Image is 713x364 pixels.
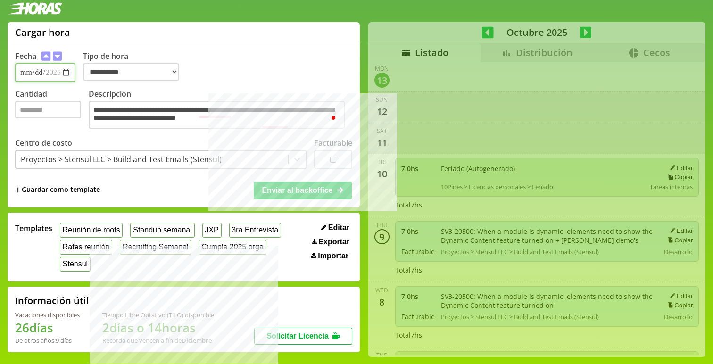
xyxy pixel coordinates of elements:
[15,311,80,319] div: Vacaciones disponibles
[199,240,266,255] button: Cumple 2025 orga
[254,328,352,345] button: Solicitar Licencia
[120,240,191,255] button: Recruiting Semanal
[102,311,214,319] div: Tiempo Libre Optativo (TiLO) disponible
[318,252,348,260] span: Importar
[15,101,81,118] input: Cantidad
[83,63,179,81] select: Tipo de hora
[15,51,36,61] label: Fecha
[202,223,222,238] button: JXP
[314,138,352,148] label: Facturable
[15,319,80,336] h1: 26 días
[21,154,222,165] div: Proyectos > Stensul LLC > Build and Test Emails (Stensul)
[15,89,89,131] label: Cantidad
[130,223,194,238] button: Standup semanal
[15,185,21,195] span: +
[15,26,70,39] h1: Cargar hora
[60,223,123,238] button: Reunión de roots
[262,186,332,194] span: Enviar al backoffice
[8,2,62,15] img: logotipo
[89,101,345,129] textarea: To enrich screen reader interactions, please activate Accessibility in Grammarly extension settings
[254,182,352,199] button: Enviar al backoffice
[83,51,187,82] label: Tipo de hora
[318,223,352,232] button: Editar
[102,319,214,336] h1: 2 días o 14 horas
[15,336,80,345] div: De otros años: 9 días
[15,223,52,233] span: Templates
[229,223,281,238] button: 3ra Entrevista
[60,240,112,255] button: Rates reunión
[266,332,329,340] span: Solicitar Licencia
[15,185,100,195] span: +Guardar como template
[15,294,89,307] h2: Información útil
[318,238,349,246] span: Exportar
[309,237,352,247] button: Exportar
[328,223,349,232] span: Editar
[60,257,91,272] button: Stensul
[182,336,212,345] b: Diciembre
[89,89,352,131] label: Descripción
[102,336,214,345] div: Recordá que vencen a fin de
[15,138,72,148] label: Centro de costo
